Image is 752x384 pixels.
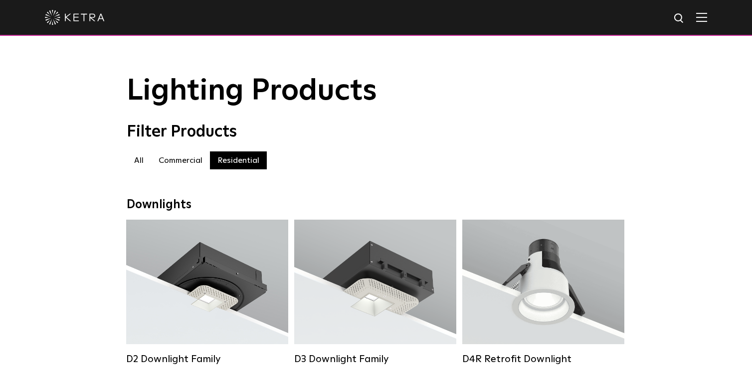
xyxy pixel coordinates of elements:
a: D3 Downlight Family Lumen Output:700 / 900 / 1100Colors:White / Black / Silver / Bronze / Paintab... [294,220,456,365]
img: search icon [673,12,686,25]
div: Downlights [127,198,625,212]
div: D3 Downlight Family [294,353,456,365]
a: D4R Retrofit Downlight Lumen Output:800Colors:White / BlackBeam Angles:15° / 25° / 40° / 60°Watta... [462,220,624,365]
img: Hamburger%20Nav.svg [696,12,707,22]
a: D2 Downlight Family Lumen Output:1200Colors:White / Black / Gloss Black / Silver / Bronze / Silve... [126,220,288,365]
div: Filter Products [127,123,625,141]
span: Lighting Products [127,76,377,106]
img: ketra-logo-2019-white [45,10,105,25]
label: All [127,151,151,169]
label: Residential [210,151,267,169]
div: D4R Retrofit Downlight [462,353,624,365]
label: Commercial [151,151,210,169]
div: D2 Downlight Family [126,353,288,365]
